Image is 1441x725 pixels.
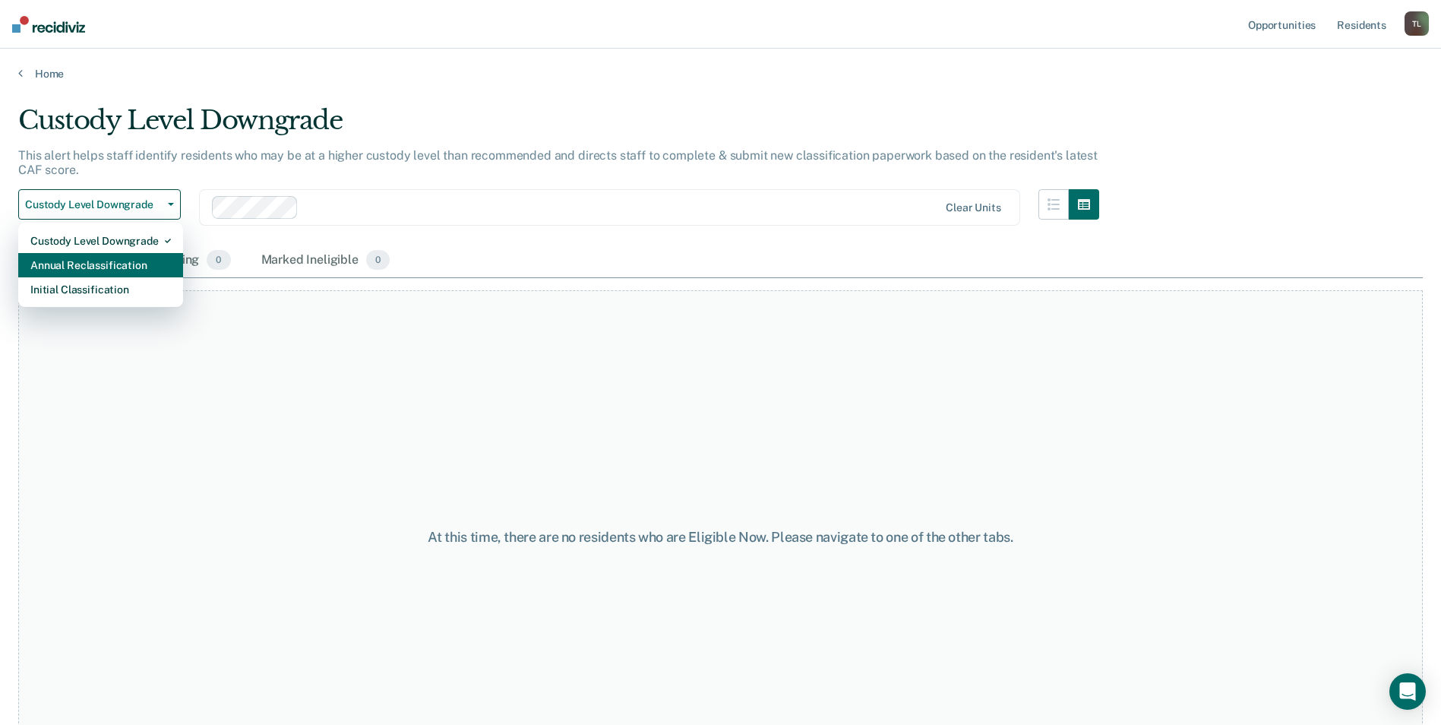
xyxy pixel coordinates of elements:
div: Initial Classification [30,277,171,302]
p: This alert helps staff identify residents who may be at a higher custody level than recommended a... [18,148,1098,177]
div: Annual Reclassification [30,253,171,277]
div: Custody Level Downgrade [18,105,1099,148]
span: 0 [366,250,390,270]
div: T L [1405,11,1429,36]
button: Custody Level Downgrade [18,189,181,220]
button: TL [1405,11,1429,36]
div: Pending0 [150,244,233,277]
div: Open Intercom Messenger [1389,673,1426,710]
span: Custody Level Downgrade [25,198,162,211]
div: Marked Ineligible0 [258,244,393,277]
div: Clear units [946,201,1001,214]
img: Recidiviz [12,16,85,33]
a: Home [18,67,1423,81]
div: At this time, there are no residents who are Eligible Now. Please navigate to one of the other tabs. [370,529,1072,546]
span: 0 [207,250,230,270]
div: Custody Level Downgrade [30,229,171,253]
